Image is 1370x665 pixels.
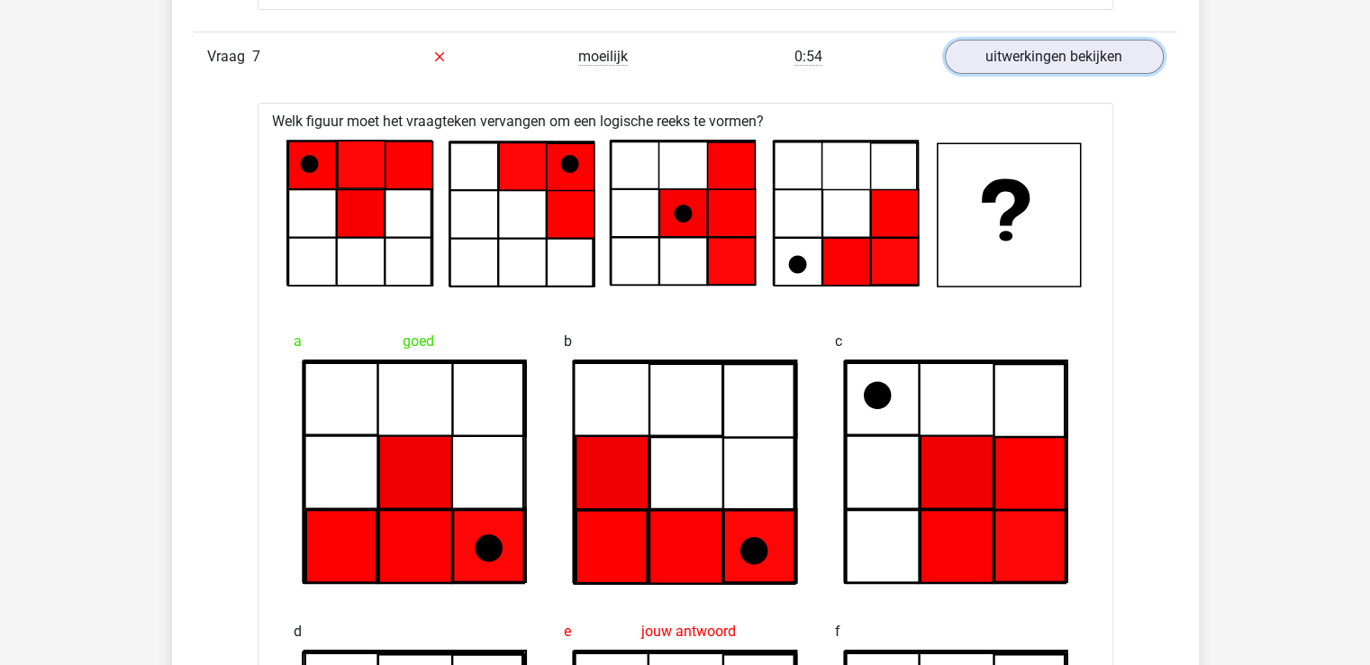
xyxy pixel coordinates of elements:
span: 0:54 [794,48,822,66]
span: e [564,614,571,650]
div: jouw antwoord [564,614,806,650]
a: uitwerkingen bekijken [945,40,1164,74]
span: b [564,323,572,360]
span: f [835,614,840,650]
span: d [294,614,302,650]
div: goed [294,323,536,360]
span: moeilijk [578,48,628,66]
span: 7 [252,48,260,65]
span: Vraag [207,46,252,68]
span: c [835,323,842,360]
span: a [294,323,302,360]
